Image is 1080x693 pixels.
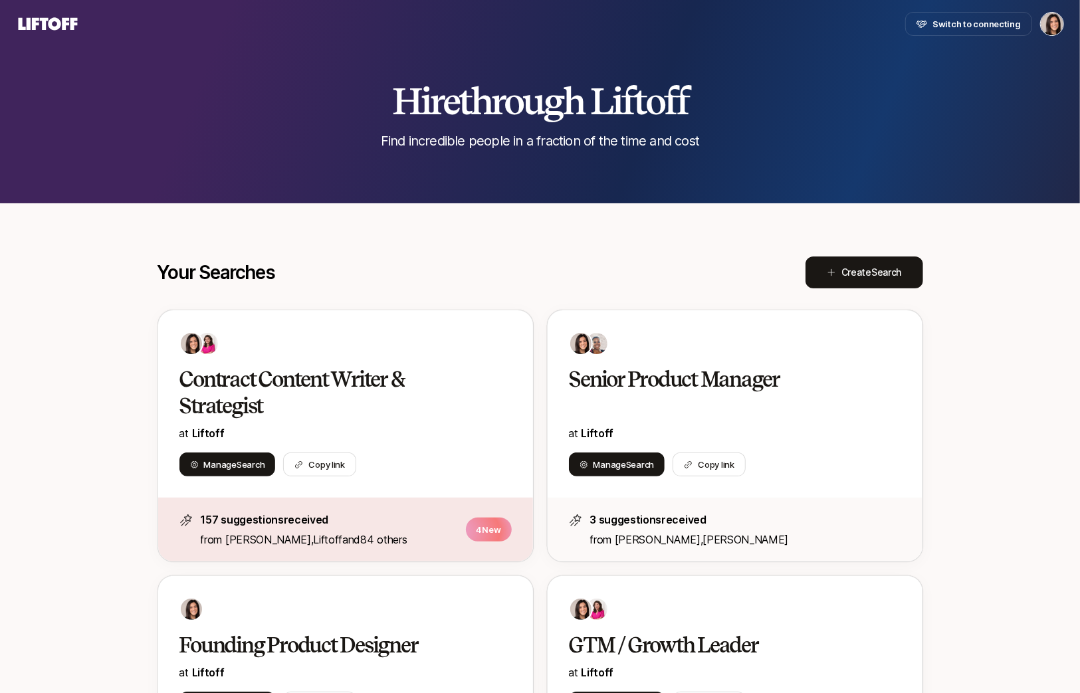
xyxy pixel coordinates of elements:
span: Liftoff [313,533,342,546]
h2: Senior Product Manager [569,366,873,393]
span: Manage [594,458,655,471]
h2: Founding Product Designer [179,632,484,658]
span: Search [871,266,901,278]
button: ManageSearch [179,452,276,476]
button: Copy link [673,452,746,476]
span: Search [626,459,654,470]
p: at [179,664,512,681]
span: 84 others [360,533,407,546]
span: [PERSON_NAME] [615,533,701,546]
span: Liftoff [192,427,225,440]
p: Your Searches [158,262,275,283]
span: Liftoff [582,427,614,440]
span: and [342,533,407,546]
span: , [311,533,342,546]
img: 9e09e871_5697_442b_ae6e_b16e3f6458f8.jpg [586,599,607,620]
p: at [569,664,901,681]
img: 71d7b91d_d7cb_43b4_a7ea_a9b2f2cc6e03.jpg [570,599,592,620]
span: Switch to connecting [932,17,1021,31]
span: , [701,533,789,546]
button: Switch to connecting [905,12,1032,36]
img: dbb69939_042d_44fe_bb10_75f74df84f7f.jpg [586,333,607,354]
p: Find incredible people in a fraction of the time and cost [381,132,699,150]
p: from [201,531,458,548]
img: star-icon [569,514,582,527]
h2: Hire [392,81,689,121]
h2: GTM / Growth Leader [569,632,873,658]
span: Search [237,459,265,470]
span: Create [841,264,902,280]
img: 71d7b91d_d7cb_43b4_a7ea_a9b2f2cc6e03.jpg [181,599,202,620]
button: ManageSearch [569,452,665,476]
p: 3 suggestions received [590,511,901,528]
a: Liftoff [582,666,614,679]
span: [PERSON_NAME] [702,533,788,546]
p: at [569,425,901,442]
p: at [179,425,512,442]
span: [PERSON_NAME] [225,533,311,546]
img: 9e09e871_5697_442b_ae6e_b16e3f6458f8.jpg [197,333,218,354]
span: through Liftoff [459,78,688,124]
p: 4 New [466,518,512,542]
span: Liftoff [192,666,225,679]
p: from [590,531,901,548]
img: star-icon [179,514,193,527]
p: 157 suggestions received [201,511,458,528]
h2: Contract Content Writer & Strategist [179,366,484,419]
button: CreateSearch [806,256,923,288]
span: Manage [204,458,265,471]
img: 71d7b91d_d7cb_43b4_a7ea_a9b2f2cc6e03.jpg [181,333,202,354]
button: Copy link [283,452,356,476]
img: Eleanor Morgan [1041,13,1063,35]
button: Eleanor Morgan [1040,12,1064,36]
img: 71d7b91d_d7cb_43b4_a7ea_a9b2f2cc6e03.jpg [570,333,592,354]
